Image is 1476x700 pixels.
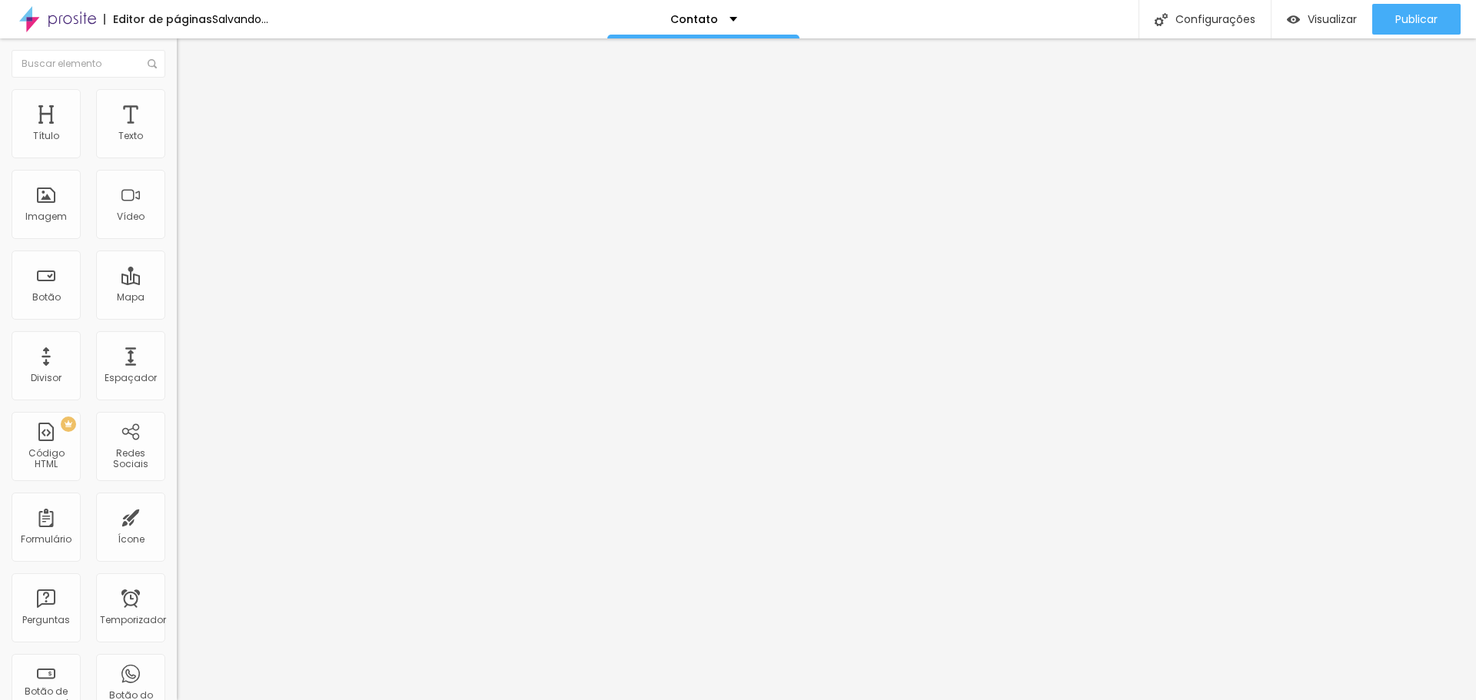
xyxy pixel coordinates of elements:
font: Publicar [1395,12,1438,27]
img: Ícone [1155,13,1168,26]
font: Imagem [25,210,67,223]
font: Título [33,129,59,142]
font: Código HTML [28,446,65,470]
font: Editor de páginas [113,12,212,27]
font: Mapa [117,290,145,304]
font: Botão [32,290,61,304]
input: Buscar elemento [12,50,165,78]
img: view-1.svg [1287,13,1300,26]
font: Formulário [21,532,71,546]
font: Ícone [118,532,145,546]
font: Redes Sociais [113,446,148,470]
button: Visualizar [1272,4,1372,35]
font: Vídeo [117,210,145,223]
img: Ícone [148,59,157,68]
font: Visualizar [1308,12,1357,27]
font: Temporizador [100,613,166,626]
font: Espaçador [105,371,157,384]
font: Configurações [1175,12,1255,27]
font: Texto [118,129,143,142]
font: Contato [670,12,718,27]
font: Perguntas [22,613,70,626]
div: Salvando... [212,14,268,25]
button: Publicar [1372,4,1461,35]
font: Divisor [31,371,61,384]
